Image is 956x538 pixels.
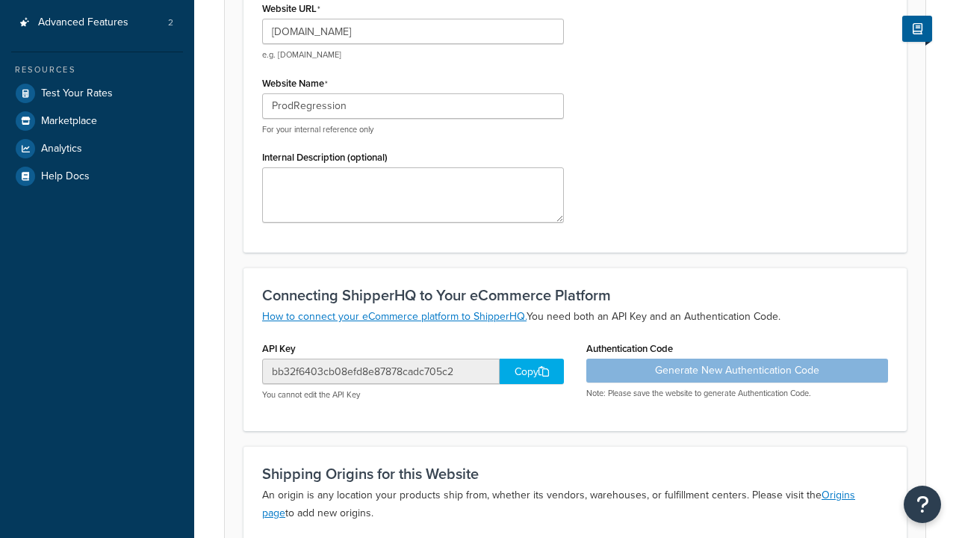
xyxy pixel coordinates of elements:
[41,143,82,155] span: Analytics
[41,170,90,183] span: Help Docs
[902,16,932,42] button: Show Help Docs
[41,87,113,100] span: Test Your Rates
[262,343,296,354] label: API Key
[586,343,673,354] label: Authentication Code
[262,78,328,90] label: Website Name
[262,49,564,61] p: e.g. [DOMAIN_NAME]
[262,124,564,135] p: For your internal reference only
[262,466,888,482] h3: Shipping Origins for this Website
[586,388,888,399] p: Note: Please save the website to generate Authentication Code.
[262,152,388,163] label: Internal Description (optional)
[11,80,183,107] a: Test Your Rates
[262,3,320,15] label: Website URL
[11,108,183,134] a: Marketplace
[262,287,888,303] h3: Connecting ShipperHQ to Your eCommerce Platform
[262,487,855,521] a: Origins page
[168,16,173,29] span: 2
[262,486,888,522] p: An origin is any location your products ship from, whether its vendors, warehouses, or fulfillmen...
[38,16,128,29] span: Advanced Features
[11,9,183,37] a: Advanced Features2
[262,308,888,326] p: You need both an API Key and an Authentication Code.
[11,64,183,76] div: Resources
[11,9,183,37] li: Advanced Features
[262,309,527,324] a: How to connect your eCommerce platform to ShipperHQ.
[41,115,97,128] span: Marketplace
[11,163,183,190] a: Help Docs
[500,359,564,384] div: Copy
[262,389,564,401] p: You cannot edit the API Key
[904,486,941,523] button: Open Resource Center
[11,135,183,162] a: Analytics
